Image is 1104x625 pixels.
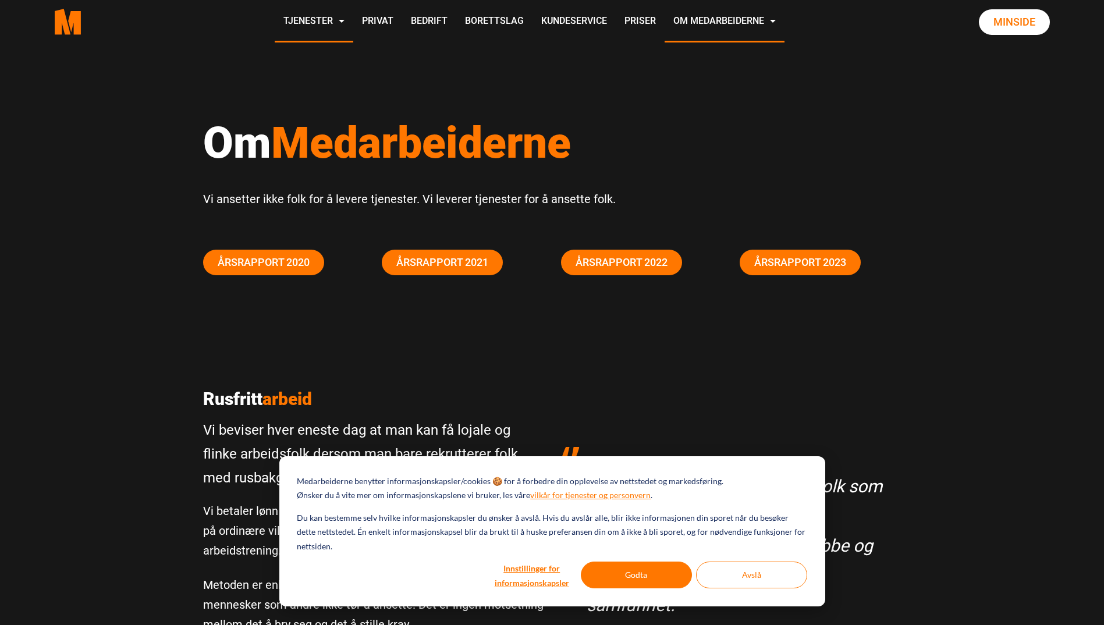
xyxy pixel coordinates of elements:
span: arbeid [262,389,312,409]
a: Privat [353,1,402,42]
a: Tjenester [275,1,353,42]
div: Cookie banner [279,456,825,606]
a: Om Medarbeiderne [665,1,784,42]
p: Vi betaler lønn fra første dag, og alle våre medarbeidere er ansatt på ordinære vilkår og ingen a... [203,501,544,560]
p: Du kan bestemme selv hvilke informasjonskapsler du ønsker å avslå. Hvis du avslår alle, blir ikke... [297,511,807,554]
p: Ønsker du å vite mer om informasjonskapslene vi bruker, les våre . [297,488,652,503]
span: Medarbeiderne [271,117,571,168]
a: vilkår for tjenester og personvern [530,488,651,503]
p: Medarbeiderne benytter informasjonskapsler/cookies 🍪 for å forbedre din opplevelse av nettstedet ... [297,474,723,489]
a: Borettslag [456,1,533,42]
p: Rusfritt [203,389,544,410]
a: Bedrift [402,1,456,42]
a: Årsrapport 2022 [561,250,682,275]
a: Priser [616,1,665,42]
h1: Om [203,116,901,169]
a: Minside [979,9,1050,35]
a: Årsrapport 2021 [382,250,503,275]
button: Avslå [696,562,807,588]
button: Innstillinger for informasjonskapsler [487,562,577,588]
p: Vi ansetter ikke folk for å levere tjenester. Vi leverer tjenester for å ansette folk. [203,189,901,209]
a: Årsrapport 2020 [203,250,324,275]
a: Kundeservice [533,1,616,42]
a: Årsrapport 2023 [740,250,861,275]
button: Godta [581,562,692,588]
p: Vi beviser hver eneste dag at man kan få lojale og flinke arbeidsfolk dersom man bare rekrutterer... [203,418,544,489]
